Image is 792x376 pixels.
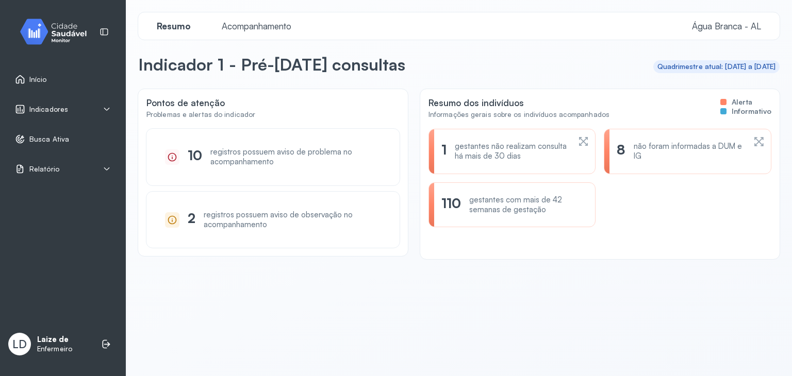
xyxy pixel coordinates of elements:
[29,75,47,84] span: Início
[692,21,761,31] span: Água Branca - AL
[211,21,302,31] a: Acompanhamento
[11,16,104,47] img: monitor.svg
[441,142,447,161] div: 1
[657,62,776,71] div: Quadrimestre atual: [DATE] a [DATE]
[15,134,111,144] a: Busca Ativa
[428,97,771,129] div: Resumo dos indivíduos
[428,110,609,119] div: Informações gerais sobre os indivíduos acompanhados
[210,147,381,167] div: registros possuem aviso de problema no acompanhamento
[37,345,72,353] p: Enfermeiro
[138,54,405,75] p: Indicador 1 - Pré-[DATE] consultas
[146,97,400,129] div: Pontos de atenção
[146,97,255,108] div: Pontos de atenção
[29,165,59,174] span: Relatório
[29,105,68,114] span: Indicadores
[617,142,625,161] div: 8
[37,335,72,345] p: Laize de
[15,74,111,84] a: Início
[29,135,69,144] span: Busca Ativa
[146,21,201,31] a: Resumo
[428,97,609,108] div: Resumo dos indivíduos
[12,337,27,351] span: LD
[151,21,197,31] span: Resumo
[441,195,461,215] div: 110
[732,107,771,116] span: Informativo
[732,97,752,107] span: Alerta
[188,147,202,167] div: 10
[146,110,255,119] div: Problemas e alertas do indicador
[216,21,298,31] span: Acompanhamento
[204,210,381,230] div: registros possuem aviso de observação no acompanhamento
[634,142,746,161] div: não foram informadas a DUM e IG
[455,142,570,161] div: gestantes não realizam consulta há mais de 30 dias
[188,210,195,230] div: 2
[469,195,583,215] div: gestantes com mais de 42 semanas de gestação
